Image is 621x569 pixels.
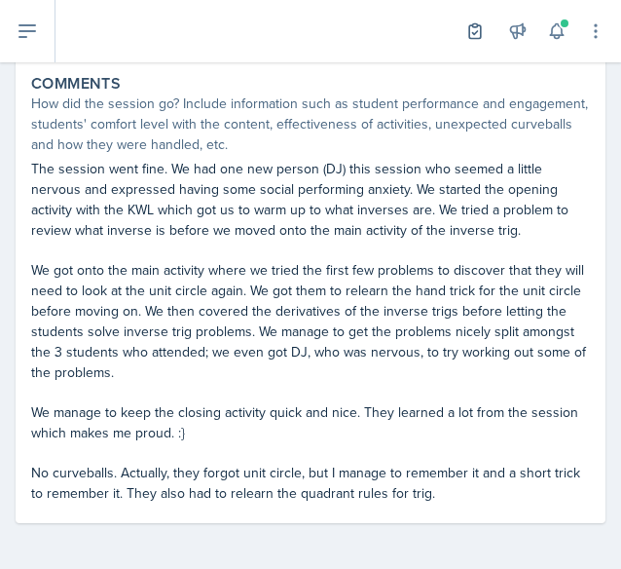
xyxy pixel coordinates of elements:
[31,260,590,383] p: We got onto the main activity where we tried the first few problems to discover that they will ne...
[31,159,590,241] p: The session went fine. We had one new person (DJ) this session who seemed a little nervous and ex...
[31,74,121,94] label: Comments
[31,463,590,504] p: No curveballs. Actually, they forgot unit circle, but I manage to remember it and a short trick t...
[31,402,590,443] p: We manage to keep the closing activity quick and nice. They learned a lot from the session which ...
[31,94,590,155] div: How did the session go? Include information such as student performance and engagement, students'...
